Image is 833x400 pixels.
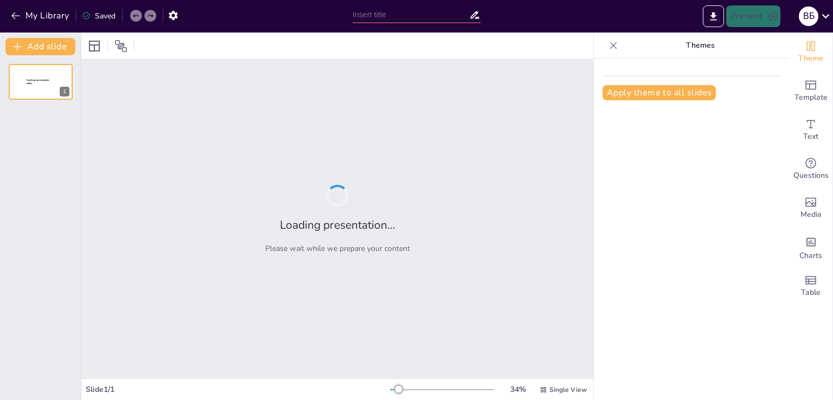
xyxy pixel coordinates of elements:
div: В Б [799,7,818,26]
div: Add images, graphics, shapes or video [789,189,832,228]
div: Change the overall theme [789,33,832,72]
span: Questions [793,170,829,182]
button: Export to PowerPoint [703,5,724,27]
div: Add a table [789,267,832,306]
button: Add slide [5,38,75,55]
div: Slide 1 / 1 [86,384,390,395]
div: Add text boxes [789,111,832,150]
p: Themes [622,33,778,59]
div: 1 [9,64,73,100]
div: Layout [86,37,103,55]
div: Add charts and graphs [789,228,832,267]
span: Single View [549,385,587,394]
span: Theme [798,53,823,64]
span: Charts [799,250,822,262]
span: Table [801,287,821,299]
p: Please wait while we prepare your content [265,243,410,254]
div: 34 % [505,384,531,395]
input: Insert title [353,7,469,23]
button: My Library [8,7,74,24]
button: Apply theme to all slides [603,85,716,100]
span: Template [794,92,828,104]
span: Sendsteps presentation editor [27,79,49,85]
span: Position [114,40,127,53]
span: Media [800,209,822,221]
button: Present [726,5,780,27]
div: Add ready made slides [789,72,832,111]
div: Get real-time input from your audience [789,150,832,189]
div: 1 [60,87,69,96]
button: В Б [799,5,818,27]
h2: Loading presentation... [280,217,395,233]
div: Saved [82,11,116,21]
span: Text [803,131,818,143]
